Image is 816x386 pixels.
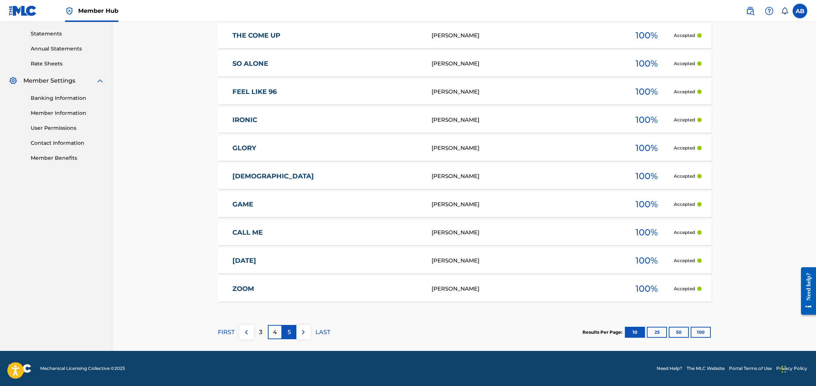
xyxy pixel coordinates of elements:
a: IRONIC [232,116,422,124]
p: 3 [259,328,262,337]
a: [DATE] [232,257,422,265]
a: THE COME UP [232,31,422,40]
div: [PERSON_NAME] [432,31,619,40]
button: 25 [647,327,667,338]
p: Accepted [674,32,695,39]
img: help [765,7,774,15]
a: Contact Information [31,139,105,147]
a: Privacy Policy [776,365,807,372]
a: The MLC Website [687,365,725,372]
div: [PERSON_NAME] [432,200,619,209]
button: 50 [669,327,689,338]
p: Accepted [674,117,695,123]
span: 100 % [635,170,658,183]
img: search [746,7,755,15]
div: Drag [782,358,786,380]
img: logo [9,364,31,373]
button: 100 [691,327,711,338]
img: Top Rightsholder [65,7,74,15]
div: [PERSON_NAME] [432,257,619,265]
p: Accepted [674,173,695,179]
button: 10 [625,327,645,338]
a: Banking Information [31,94,105,102]
p: Results Per Page: [582,329,624,336]
a: Need Help? [657,365,682,372]
span: 100 % [635,85,658,98]
div: [PERSON_NAME] [432,88,619,96]
div: [PERSON_NAME] [432,116,619,124]
div: [PERSON_NAME] [432,60,619,68]
span: 100 % [635,198,658,211]
img: left [242,328,251,337]
img: right [299,328,308,337]
a: ZOOM [232,285,422,293]
span: 100 % [635,282,658,295]
a: Statements [31,30,105,38]
a: GAME [232,200,422,209]
p: Accepted [674,145,695,151]
div: [PERSON_NAME] [432,285,619,293]
p: Accepted [674,88,695,95]
div: [PERSON_NAME] [432,144,619,152]
iframe: Resource Center [796,261,816,320]
a: CALL ME [232,228,422,237]
a: Member Information [31,109,105,117]
a: Portal Terms of Use [729,365,772,372]
p: 5 [288,328,291,337]
a: User Permissions [31,124,105,132]
a: Public Search [743,4,758,18]
span: Member Hub [78,7,118,15]
p: Accepted [674,257,695,264]
span: 100 % [635,57,658,70]
p: Accepted [674,60,695,67]
a: Annual Statements [31,45,105,53]
span: 100 % [635,226,658,239]
span: 100 % [635,113,658,126]
a: GLORY [232,144,422,152]
a: Member Benefits [31,154,105,162]
div: [PERSON_NAME] [432,228,619,237]
p: Accepted [674,285,695,292]
div: [PERSON_NAME] [432,172,619,181]
a: FEEL LIKE 96 [232,88,422,96]
span: 100 % [635,254,658,267]
div: User Menu [793,4,807,18]
p: LAST [315,328,330,337]
iframe: Chat Widget [779,351,816,386]
p: FIRST [218,328,235,337]
div: Notifications [781,7,788,15]
span: Mechanical Licensing Collective © 2025 [40,365,125,372]
span: Member Settings [23,76,75,85]
img: MLC Logo [9,5,37,16]
a: Rate Sheets [31,60,105,68]
span: 100 % [635,141,658,155]
div: Help [762,4,777,18]
p: Accepted [674,229,695,236]
img: expand [96,76,105,85]
a: [DEMOGRAPHIC_DATA] [232,172,422,181]
a: SO ALONE [232,60,422,68]
p: 4 [273,328,277,337]
img: Member Settings [9,76,18,85]
span: 100 % [635,29,658,42]
p: Accepted [674,201,695,208]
